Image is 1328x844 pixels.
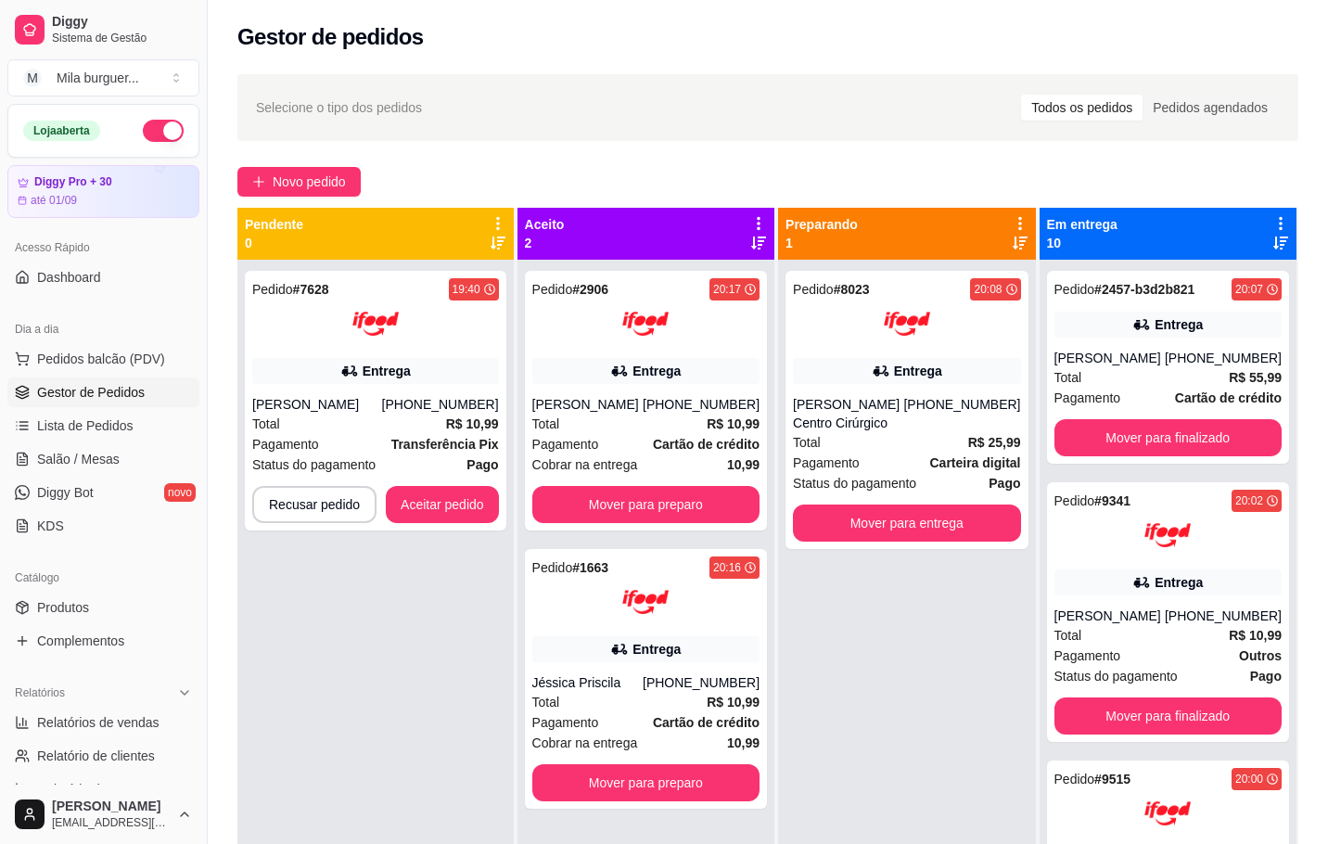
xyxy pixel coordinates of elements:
[7,344,199,374] button: Pedidos balcão (PDV)
[1239,648,1282,663] strong: Outros
[622,301,669,347] img: ifood
[1054,349,1165,367] div: [PERSON_NAME]
[37,483,94,502] span: Diggy Bot
[386,486,499,523] button: Aceitar pedido
[1235,282,1263,297] div: 20:07
[1054,493,1095,508] span: Pedido
[23,121,100,141] div: Loja aberta
[1054,419,1282,456] button: Mover para finalizado
[7,314,199,344] div: Dia a dia
[273,172,346,192] span: Novo pedido
[34,175,112,189] article: Diggy Pro + 30
[974,282,1002,297] div: 20:08
[252,454,376,475] span: Status do pagamento
[572,282,608,297] strong: # 2906
[245,215,303,234] p: Pendente
[466,457,498,472] strong: Pago
[31,193,77,208] article: até 01/09
[7,165,199,218] a: Diggy Pro + 30até 01/09
[391,437,499,452] strong: Transferência Pix
[793,395,903,432] div: [PERSON_NAME] Centro Cirúrgico
[7,511,199,541] a: KDS
[1229,628,1282,643] strong: R$ 10,99
[525,234,565,252] p: 2
[52,815,170,830] span: [EMAIL_ADDRESS][DOMAIN_NAME]
[834,282,870,297] strong: # 8023
[7,792,199,837] button: [PERSON_NAME][EMAIL_ADDRESS][DOMAIN_NAME]
[37,598,89,617] span: Produtos
[632,640,681,659] div: Entrega
[52,31,192,45] span: Sistema de Gestão
[7,626,199,656] a: Complementos
[1229,370,1282,385] strong: R$ 55,99
[793,505,1020,542] button: Mover para entrega
[532,434,599,454] span: Pagamento
[1054,607,1165,625] div: [PERSON_NAME]
[1094,772,1130,786] strong: # 9515
[968,435,1021,450] strong: R$ 25,99
[57,69,139,87] div: Mila burguer ...
[525,215,565,234] p: Aceito
[727,735,760,750] strong: 10,99
[7,774,199,804] a: Relatório de mesas
[252,486,377,523] button: Recusar pedido
[252,434,319,454] span: Pagamento
[453,282,480,297] div: 19:40
[532,692,560,712] span: Total
[23,69,42,87] span: M
[1250,669,1282,684] strong: Pago
[713,282,741,297] div: 20:17
[245,234,303,252] p: 0
[382,395,499,414] div: [PHONE_NUMBER]
[884,301,930,347] img: ifood
[532,733,638,753] span: Cobrar na entrega
[793,453,860,473] span: Pagamento
[1054,367,1082,388] span: Total
[37,713,160,732] span: Relatórios de vendas
[7,7,199,52] a: DiggySistema de Gestão
[7,59,199,96] button: Select a team
[7,233,199,262] div: Acesso Rápido
[1021,95,1143,121] div: Todos os pedidos
[532,764,760,801] button: Mover para preparo
[363,362,411,380] div: Entrega
[252,395,382,414] div: [PERSON_NAME]
[622,579,669,625] img: ifood
[653,715,760,730] strong: Cartão de crédito
[894,362,942,380] div: Entrega
[793,473,916,493] span: Status do pagamento
[707,695,760,710] strong: R$ 10,99
[1165,607,1282,625] div: [PHONE_NUMBER]
[1144,512,1191,558] img: ifood
[352,301,399,347] img: ifood
[532,454,638,475] span: Cobrar na entrega
[252,282,293,297] span: Pedido
[1155,573,1203,592] div: Entrega
[643,395,760,414] div: [PHONE_NUMBER]
[1047,234,1117,252] p: 10
[532,560,573,575] span: Pedido
[572,560,608,575] strong: # 1663
[1235,772,1263,786] div: 20:00
[37,268,101,287] span: Dashboard
[7,593,199,622] a: Produtos
[37,747,155,765] span: Relatório de clientes
[7,411,199,441] a: Lista de Pedidos
[1054,697,1282,735] button: Mover para finalizado
[653,437,760,452] strong: Cartão de crédito
[532,414,560,434] span: Total
[989,476,1020,491] strong: Pago
[532,712,599,733] span: Pagamento
[7,478,199,507] a: Diggy Botnovo
[793,432,821,453] span: Total
[37,383,145,402] span: Gestor de Pedidos
[707,416,760,431] strong: R$ 10,99
[1144,790,1191,837] img: ifood
[1054,772,1095,786] span: Pedido
[1054,646,1121,666] span: Pagamento
[727,457,760,472] strong: 10,99
[532,395,643,414] div: [PERSON_NAME]
[252,414,280,434] span: Total
[1054,666,1178,686] span: Status do pagamento
[1235,493,1263,508] div: 20:02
